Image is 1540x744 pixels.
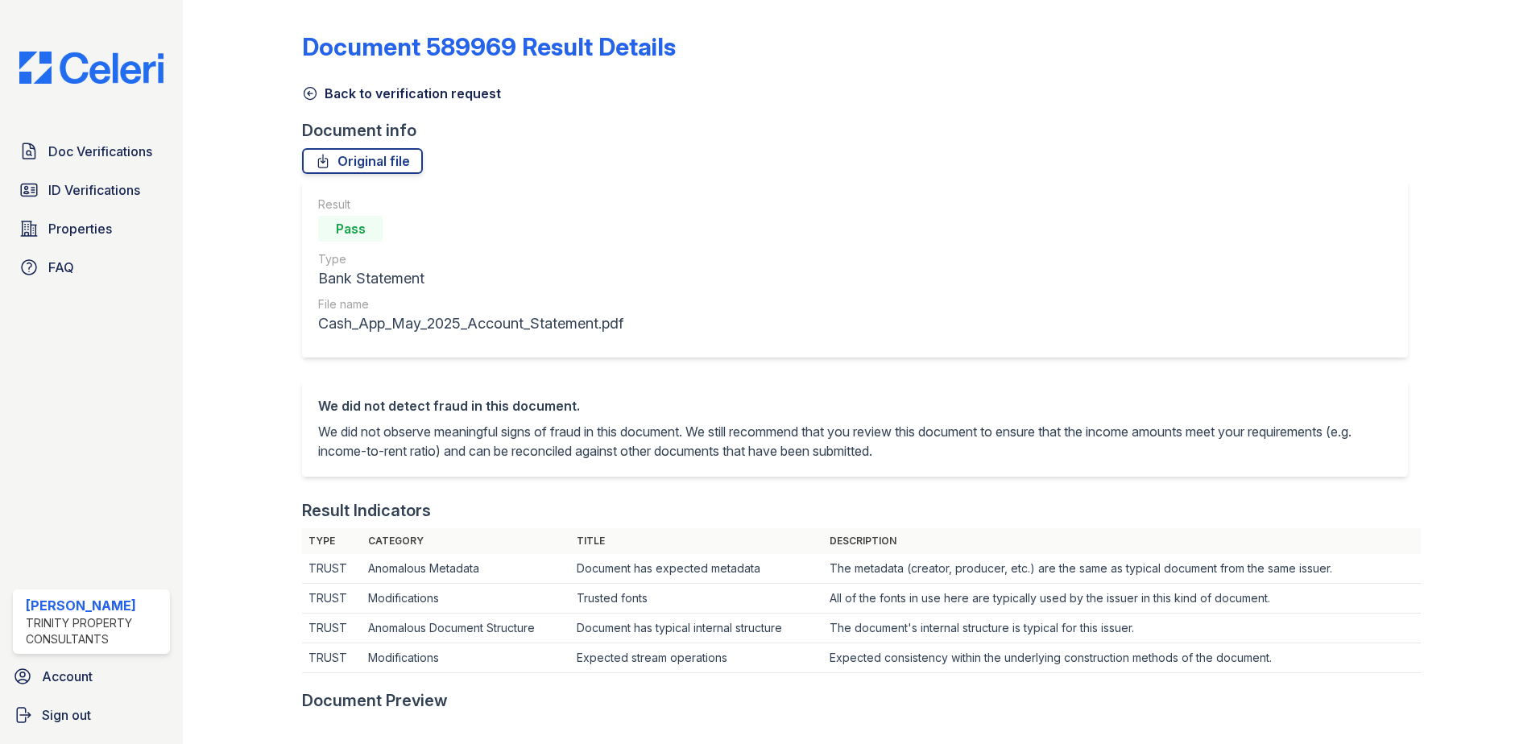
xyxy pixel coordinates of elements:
a: Doc Verifications [13,135,170,167]
span: Doc Verifications [48,142,152,161]
p: We did not observe meaningful signs of fraud in this document. We still recommend that you review... [318,422,1392,461]
a: Properties [13,213,170,245]
div: Trinity Property Consultants [26,615,164,647]
td: TRUST [302,584,362,614]
td: Modifications [362,643,570,673]
td: Document has expected metadata [570,554,823,584]
img: CE_Logo_Blue-a8612792a0a2168367f1c8372b55b34899dd931a85d93a1a3d3e32e68fde9ad4.png [6,52,176,84]
th: Category [362,528,570,554]
div: Result Indicators [302,499,431,522]
div: Document info [302,119,1421,142]
a: Original file [302,148,423,174]
th: Type [302,528,362,554]
span: Account [42,667,93,686]
th: Title [570,528,823,554]
td: All of the fonts in use here are typically used by the issuer in this kind of document. [823,584,1421,614]
div: We did not detect fraud in this document. [318,396,1392,415]
td: TRUST [302,614,362,643]
div: Bank Statement [318,267,623,290]
a: FAQ [13,251,170,283]
span: Sign out [42,705,91,725]
td: Trusted fonts [570,584,823,614]
div: Cash_App_May_2025_Account_Statement.pdf [318,312,623,335]
a: Sign out [6,699,176,731]
div: Pass [318,216,383,242]
a: Document 589969 Result Details [302,32,676,61]
span: FAQ [48,258,74,277]
a: ID Verifications [13,174,170,206]
td: Expected consistency within the underlying construction methods of the document. [823,643,1421,673]
span: Properties [48,219,112,238]
div: [PERSON_NAME] [26,596,164,615]
td: TRUST [302,554,362,584]
td: Anomalous Document Structure [362,614,570,643]
a: Back to verification request [302,84,501,103]
div: Document Preview [302,689,448,712]
td: Document has typical internal structure [570,614,823,643]
td: The document's internal structure is typical for this issuer. [823,614,1421,643]
div: File name [318,296,623,312]
td: The metadata (creator, producer, etc.) are the same as typical document from the same issuer. [823,554,1421,584]
div: Type [318,251,623,267]
td: TRUST [302,643,362,673]
td: Expected stream operations [570,643,823,673]
a: Account [6,660,176,692]
td: Anomalous Metadata [362,554,570,584]
th: Description [823,528,1421,554]
div: Result [318,196,623,213]
td: Modifications [362,584,570,614]
span: ID Verifications [48,180,140,200]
